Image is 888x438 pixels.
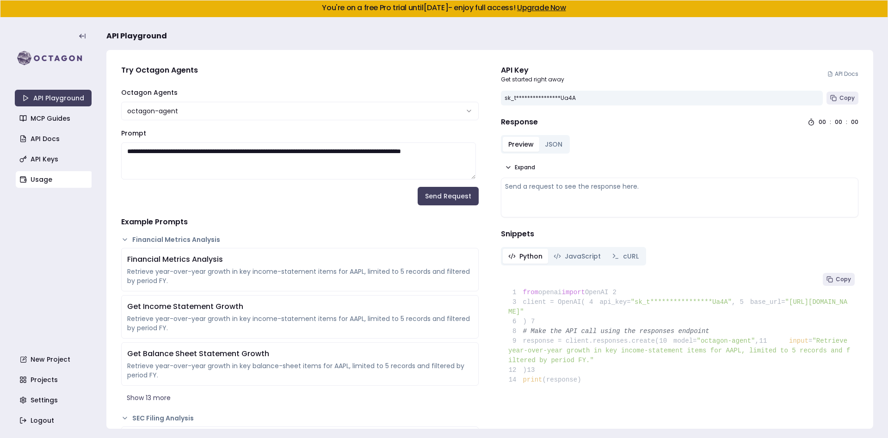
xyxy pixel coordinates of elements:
span: from [523,289,539,296]
button: SEC Filing Analysis [121,413,479,423]
button: Show 13 more [121,389,479,406]
a: Upgrade Now [517,2,566,13]
span: base_url= [750,298,785,306]
div: Financial Metrics Analysis [127,254,473,265]
span: OpenAI [585,289,608,296]
span: api_key= [599,298,630,306]
span: # Make the API call using the responses endpoint [523,327,709,335]
span: input [789,337,808,345]
span: "Retrieve year-over-year growth in key income-statement items for AAPL, limited to 5 records and ... [508,337,851,364]
span: 10 [659,336,674,346]
span: model= [673,337,697,345]
span: , [732,298,735,306]
a: API Docs [827,70,858,78]
span: 5 [735,297,750,307]
label: Octagon Agents [121,88,178,97]
div: : [830,118,831,126]
div: Send a request to see the response here. [505,182,854,191]
div: 00 [819,118,826,126]
a: Projects [16,371,92,388]
a: Usage [16,171,92,188]
span: ) [508,366,527,374]
span: "octagon-agent" [697,337,755,345]
span: Copy [836,276,851,283]
span: 13 [527,365,542,375]
span: client = OpenAI( [508,298,585,306]
span: = [808,337,812,345]
a: MCP Guides [16,110,92,127]
span: 4 [585,297,600,307]
h4: Snippets [501,228,858,240]
a: Logout [16,412,92,429]
span: API Playground [106,31,167,42]
div: API Key [501,65,564,76]
span: 12 [508,365,523,375]
button: JSON [539,137,568,152]
span: ) [508,318,527,325]
a: API Docs [16,130,92,147]
div: Retrieve year-over-year growth in key income-statement items for AAPL, limited to 5 records and f... [127,267,473,285]
button: Financial Metrics Analysis [121,235,479,244]
img: logo-rect-yK7x_WSZ.svg [15,49,92,68]
span: (response) [543,376,581,383]
a: API Playground [15,90,92,106]
h4: Try Octagon Agents [121,65,479,76]
label: Prompt [121,129,146,138]
button: Copy [826,92,858,105]
span: , [755,337,759,345]
div: Retrieve year-over-year growth in key balance-sheet items for AAPL, limited to 5 records and filt... [127,361,473,380]
button: Copy [823,273,855,286]
div: Retrieve year-over-year growth in key income-statement items for AAPL, limited to 5 records and f... [127,314,473,333]
span: 9 [508,336,523,346]
h4: Example Prompts [121,216,479,228]
button: Send Request [418,187,479,205]
span: import [562,289,585,296]
span: 11 [759,336,774,346]
div: 00 [851,118,858,126]
span: 3 [508,297,523,307]
a: API Keys [16,151,92,167]
span: 8 [508,327,523,336]
span: print [523,376,543,383]
span: 1 [508,288,523,297]
span: Expand [515,164,535,171]
span: cURL [623,252,639,261]
div: Get Balance Sheet Statement Growth [127,348,473,359]
span: 7 [527,317,542,327]
a: Settings [16,392,92,408]
a: New Project [16,351,92,368]
span: openai [538,289,561,296]
span: 6 [508,317,523,327]
p: Get started right away [501,76,564,83]
span: 14 [508,375,523,385]
span: 2 [608,288,623,297]
div: 00 [835,118,842,126]
div: : [846,118,847,126]
span: response = client.responses.create( [508,337,659,345]
span: Python [519,252,543,261]
button: Expand [501,161,539,174]
span: Copy [839,94,855,102]
h4: Response [501,117,538,128]
span: JavaScript [565,252,601,261]
div: Get Income Statement Growth [127,301,473,312]
h5: You're on a free Pro trial until [DATE] - enjoy full access! [8,4,880,12]
button: Preview [503,137,539,152]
